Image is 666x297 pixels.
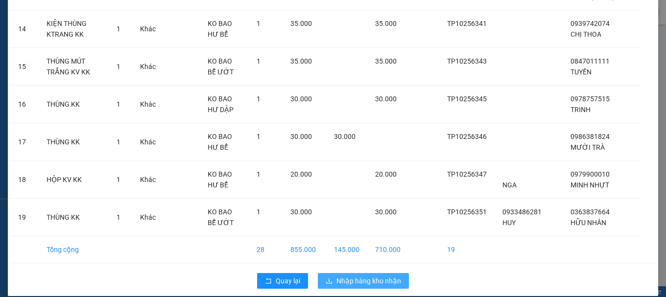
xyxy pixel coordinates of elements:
[375,95,397,103] span: 30.000
[10,123,39,161] td: 17
[290,208,312,216] span: 30.000
[439,236,495,263] td: 19
[447,95,487,103] span: TP10256345
[290,95,312,103] span: 30.000
[502,181,517,189] span: NGA
[375,208,397,216] span: 30.000
[290,170,312,178] span: 20.000
[208,170,232,189] span: KO BAO HƯ BỂ
[132,199,164,236] td: Khác
[571,170,610,178] span: 0979900010
[283,236,326,263] td: 855.000
[249,236,283,263] td: 28
[117,213,120,221] span: 1
[334,133,356,140] span: 30.000
[571,106,591,114] span: TRINH
[375,57,397,65] span: 35.000
[375,20,397,27] span: 35.000
[571,68,592,76] span: TUYỀN
[39,123,109,161] td: THÙNG KK
[447,20,487,27] span: TP10256341
[257,133,261,140] span: 1
[326,277,333,285] span: download
[132,10,164,48] td: Khác
[265,277,272,285] span: rollback
[39,86,109,123] td: THÙNG KK
[336,275,401,286] span: Nhập hàng kho nhận
[571,143,605,151] span: MƯỜI TRÀ
[257,170,261,178] span: 1
[10,199,39,236] td: 19
[290,57,312,65] span: 35.000
[571,20,610,27] span: 0939742074
[132,48,164,86] td: Khác
[257,20,261,27] span: 1
[447,57,487,65] span: TP10256343
[10,86,39,123] td: 16
[367,236,408,263] td: 710.000
[502,219,516,227] span: HUY
[447,170,487,178] span: TP10256347
[208,20,232,38] span: KO BAO HƯ BỂ
[4,28,30,38] span: TRANG
[502,208,542,216] span: 0933486281
[257,208,261,216] span: 1
[4,62,71,71] span: 0901454501 -
[318,273,409,289] button: downloadNhập hàng kho nhận
[276,275,300,286] span: Quay lại
[571,133,610,140] span: 0986381824
[132,161,164,199] td: Khác
[117,100,120,108] span: 1
[290,20,312,27] span: 35.000
[39,10,109,48] td: KIỆN THÙNG KTRANG KK
[52,62,71,71] span: HOÀI
[571,219,606,227] span: HỮU NHÂN
[208,57,234,76] span: KO BAO BỂ ƯỚT
[132,123,164,161] td: Khác
[257,95,261,103] span: 1
[117,25,120,33] span: 1
[4,42,98,61] span: VP [PERSON_NAME] ([GEOGRAPHIC_DATA])
[33,5,114,15] strong: BIÊN NHẬN GỬI HÀNG
[10,10,39,48] td: 14
[208,95,234,114] span: KO BAO HƯ DẬP
[4,42,143,61] p: NHẬN:
[257,57,261,65] span: 1
[571,181,609,189] span: MINH NHỰT
[571,95,610,103] span: 0978757515
[10,161,39,199] td: 18
[39,48,109,86] td: THÙNG MÚT TRẮNG KV KK
[326,236,367,263] td: 145.000
[290,133,312,140] span: 30.000
[571,30,601,38] span: CHỊ THOA
[39,161,109,199] td: HỘP KV KK
[447,208,487,216] span: TP10256351
[39,199,109,236] td: THÙNG KK
[4,73,24,82] span: GIAO:
[375,170,397,178] span: 20.000
[117,138,120,146] span: 1
[39,236,109,263] td: Tổng cộng
[132,86,164,123] td: Khác
[447,133,487,140] span: TP10256346
[571,208,610,216] span: 0363837664
[208,208,234,227] span: KO BAO BỂ ƯỚT
[4,19,143,38] p: GỬI:
[257,273,308,289] button: rollbackQuay lại
[10,48,39,86] td: 15
[117,176,120,183] span: 1
[4,19,122,38] span: VP [PERSON_NAME] (Hàng) -
[208,133,232,151] span: KO BAO HƯ BỂ
[571,57,610,65] span: 0847011111
[117,63,120,70] span: 1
